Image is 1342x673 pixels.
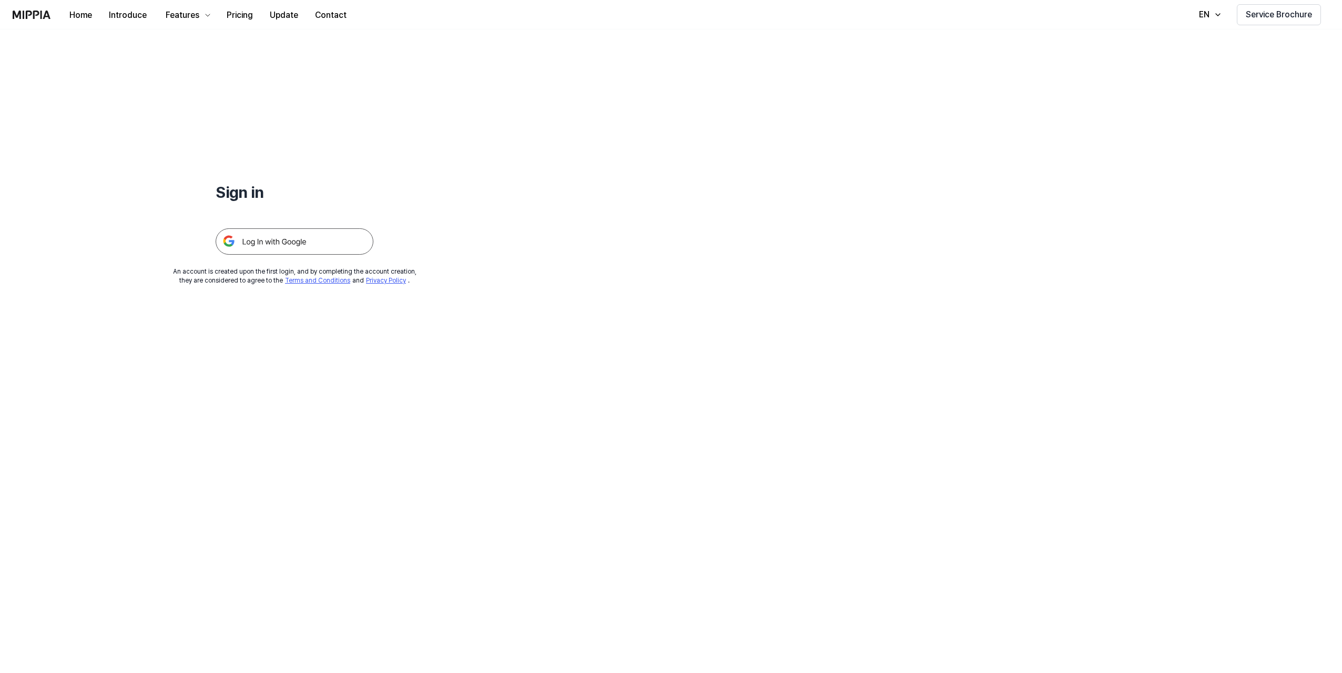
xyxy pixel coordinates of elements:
div: An account is created upon the first login, and by completing the account creation, they are cons... [173,267,416,285]
a: Update [261,1,307,29]
a: Terms and Conditions [285,277,350,284]
div: Features [164,9,201,22]
button: Features [155,5,218,26]
img: logo [13,11,50,19]
button: Contact [307,5,355,26]
button: Home [61,5,100,26]
a: Privacy Policy [366,277,406,284]
img: 구글 로그인 버튼 [216,228,373,255]
h1: Sign in [216,181,373,203]
button: EN [1188,4,1228,25]
div: EN [1197,8,1212,21]
button: Service Brochure [1237,4,1321,25]
button: Pricing [218,5,261,26]
button: Update [261,5,307,26]
button: Introduce [100,5,155,26]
